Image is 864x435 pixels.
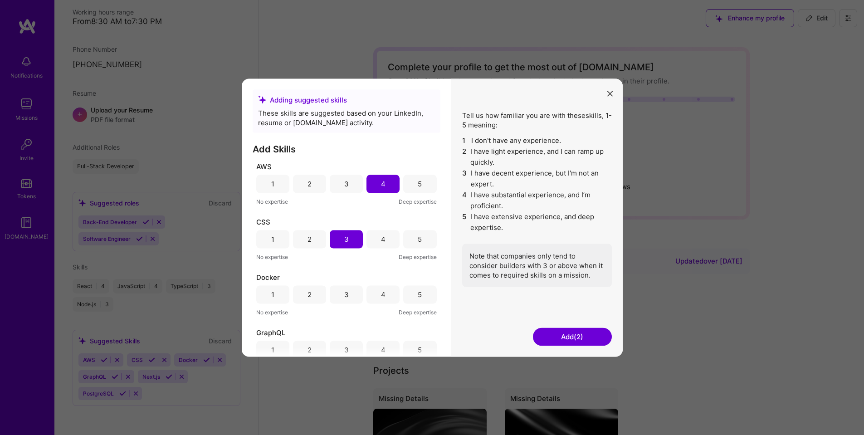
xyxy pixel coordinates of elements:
div: Adding suggested skills [258,95,435,104]
span: No expertise [256,307,288,317]
li: I have decent experience, but I'm not an expert. [462,167,612,189]
span: 3 [462,167,467,189]
div: 5 [418,235,422,244]
span: Deep expertise [399,196,437,206]
div: 3 [344,179,349,189]
span: CSS [256,217,270,226]
div: 3 [344,235,349,244]
div: modal [242,78,623,357]
span: No expertise [256,252,288,261]
div: 4 [381,179,386,189]
div: These skills are suggested based on your LinkedIn, resume or [DOMAIN_NAME] activity. [258,108,435,127]
div: 1 [271,179,274,189]
div: 4 [381,345,386,355]
div: 1 [271,345,274,355]
div: 2 [308,179,312,189]
span: AWS [256,161,272,171]
div: 2 [308,235,312,244]
h3: Add Skills [253,143,440,154]
span: 1 [462,135,468,146]
li: I have light experience, and I can ramp up quickly. [462,146,612,167]
div: Note that companies only tend to consider builders with 3 or above when it comes to required skil... [462,244,612,287]
div: 5 [418,345,422,355]
i: icon Close [607,91,613,97]
li: I don't have any experience. [462,135,612,146]
li: I have extensive experience, and deep expertise. [462,211,612,233]
li: I have substantial experience, and I’m proficient. [462,189,612,211]
div: 1 [271,290,274,299]
span: Deep expertise [399,252,437,261]
button: Add(2) [533,327,612,346]
span: 4 [462,189,467,211]
div: 2 [308,290,312,299]
span: GraphQL [256,327,285,337]
div: 4 [381,235,386,244]
span: Deep expertise [399,307,437,317]
div: 1 [271,235,274,244]
div: 2 [308,345,312,355]
span: 5 [462,211,467,233]
div: 3 [344,345,349,355]
i: icon SuggestedTeams [258,96,266,104]
span: Docker [256,272,280,282]
div: 5 [418,290,422,299]
div: 3 [344,290,349,299]
div: Tell us how familiar you are with these skills , 1-5 meaning: [462,110,612,287]
span: 2 [462,146,467,167]
span: No expertise [256,196,288,206]
div: 4 [381,290,386,299]
div: 5 [418,179,422,189]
